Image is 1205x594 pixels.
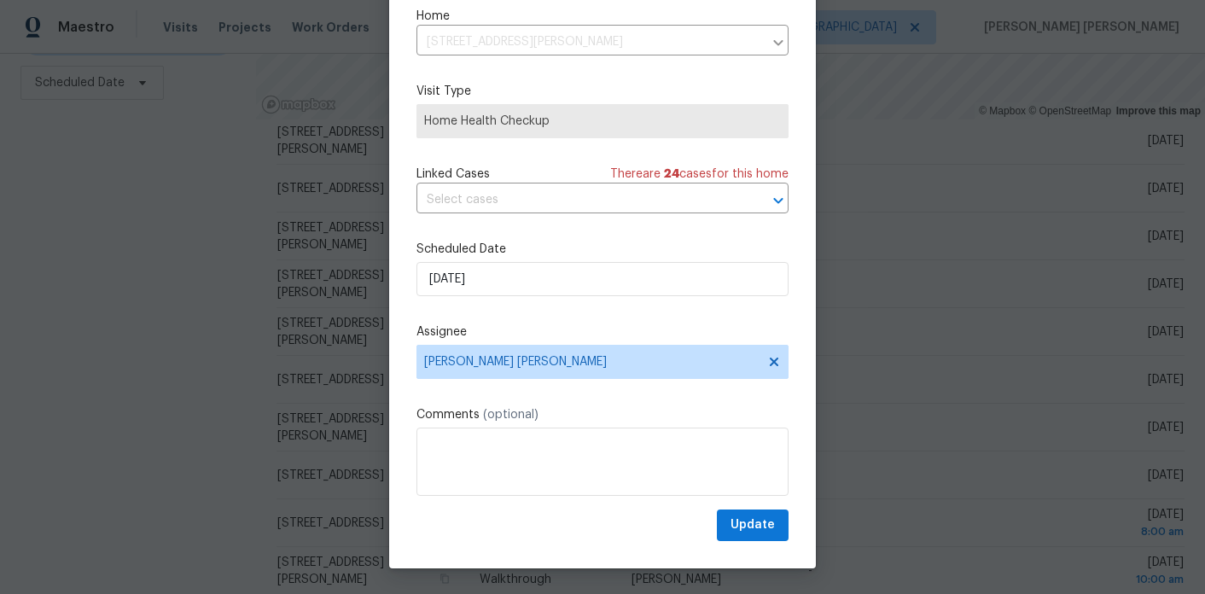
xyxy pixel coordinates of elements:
span: Linked Cases [416,166,490,183]
span: 24 [664,168,679,180]
span: Update [731,515,775,536]
span: Home Health Checkup [424,113,781,130]
input: Select cases [416,187,741,213]
span: [PERSON_NAME] [PERSON_NAME] [424,355,759,369]
input: M/D/YYYY [416,262,789,296]
button: Update [717,510,789,541]
label: Scheduled Date [416,241,789,258]
span: (optional) [483,409,538,421]
label: Visit Type [416,83,789,100]
button: Open [766,189,790,213]
input: Enter in an address [416,29,763,55]
label: Assignee [416,323,789,341]
label: Home [416,8,789,25]
span: There are case s for this home [610,166,789,183]
label: Comments [416,406,789,423]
